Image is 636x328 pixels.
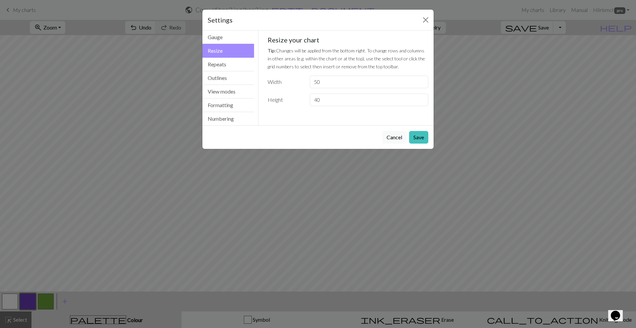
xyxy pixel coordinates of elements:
[382,131,406,144] button: Cancel
[202,112,254,125] button: Numbering
[202,58,254,71] button: Repeats
[409,131,428,144] button: Save
[268,48,425,69] small: Changes will be applied from the bottom right. To change rows and columns in other areas (e.g. wi...
[202,31,254,44] button: Gauge
[264,94,306,106] label: Height
[202,85,254,98] button: View modes
[208,15,233,25] h5: Settings
[608,301,629,321] iframe: chat widget
[264,76,306,88] label: Width
[202,98,254,112] button: Formatting
[202,71,254,85] button: Outlines
[268,36,429,44] h5: Resize your chart
[202,44,254,58] button: Resize
[420,15,431,25] button: Close
[268,48,276,53] strong: Tip:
